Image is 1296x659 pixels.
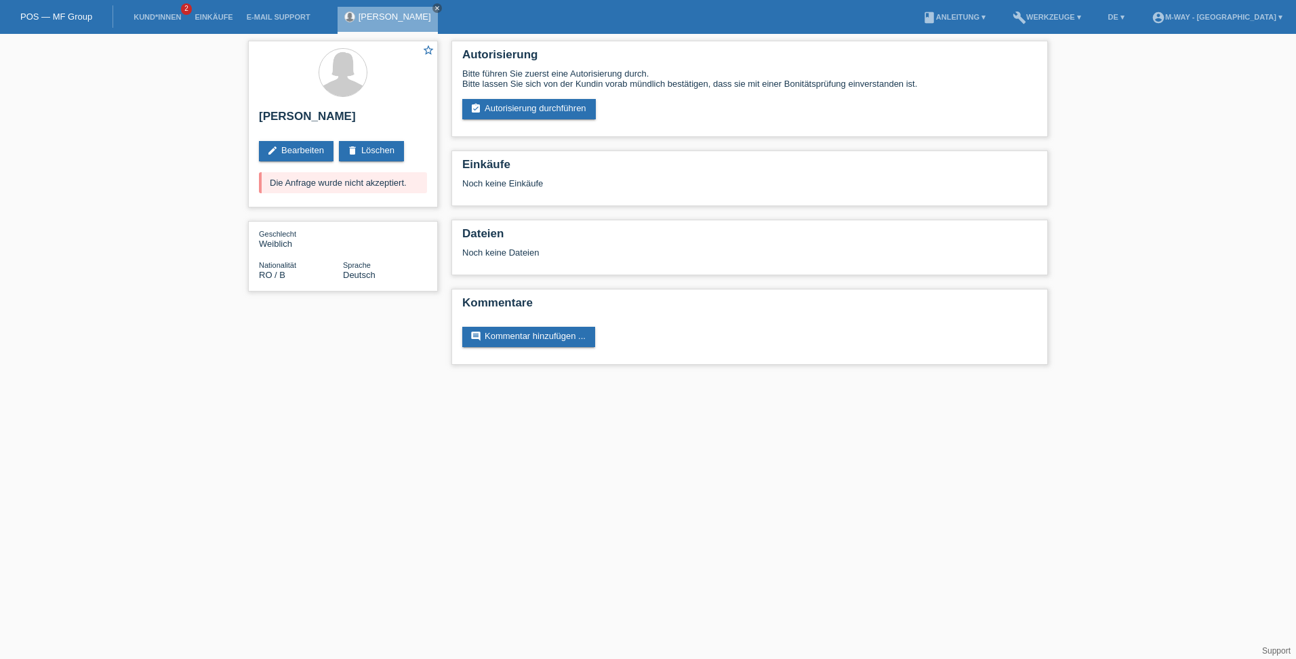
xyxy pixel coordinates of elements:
[181,3,192,15] span: 2
[1101,13,1131,21] a: DE ▾
[359,12,431,22] a: [PERSON_NAME]
[240,13,317,21] a: E-Mail Support
[462,227,1037,247] h2: Dateien
[267,145,278,156] i: edit
[462,99,596,119] a: assignment_turned_inAutorisierung durchführen
[434,5,441,12] i: close
[259,228,343,249] div: Weiblich
[1013,11,1026,24] i: build
[188,13,239,21] a: Einkäufe
[462,178,1037,199] div: Noch keine Einkäufe
[923,11,936,24] i: book
[916,13,992,21] a: bookAnleitung ▾
[462,158,1037,178] h2: Einkäufe
[259,172,427,193] div: Die Anfrage wurde nicht akzeptiert.
[1145,13,1289,21] a: account_circlem-way - [GEOGRAPHIC_DATA] ▾
[347,145,358,156] i: delete
[259,270,285,280] span: Rumänien / B / 03.08.2020
[1152,11,1165,24] i: account_circle
[462,48,1037,68] h2: Autorisierung
[259,230,296,238] span: Geschlecht
[432,3,442,13] a: close
[462,247,876,258] div: Noch keine Dateien
[470,331,481,342] i: comment
[462,327,595,347] a: commentKommentar hinzufügen ...
[470,103,481,114] i: assignment_turned_in
[343,261,371,269] span: Sprache
[422,44,434,56] i: star_border
[259,141,333,161] a: editBearbeiten
[127,13,188,21] a: Kund*innen
[462,296,1037,317] h2: Kommentare
[343,270,376,280] span: Deutsch
[1006,13,1088,21] a: buildWerkzeuge ▾
[20,12,92,22] a: POS — MF Group
[339,141,404,161] a: deleteLöschen
[422,44,434,58] a: star_border
[259,261,296,269] span: Nationalität
[462,68,1037,89] div: Bitte führen Sie zuerst eine Autorisierung durch. Bitte lassen Sie sich von der Kundin vorab münd...
[1262,646,1291,656] a: Support
[259,110,427,130] h2: [PERSON_NAME]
